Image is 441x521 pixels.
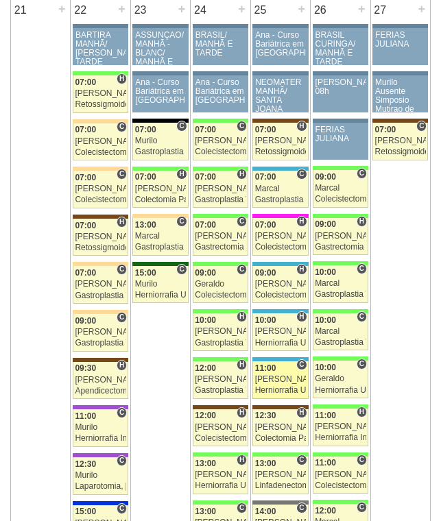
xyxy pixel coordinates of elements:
[252,218,308,256] a: H 07:00 [PERSON_NAME] Colecistectomia com Colangiografia VL
[75,471,126,480] div: Murilo
[132,266,188,304] a: C 15:00 Murilo Herniorrafia Umbilical
[73,219,128,256] a: H 07:00 [PERSON_NAME] Retossigmoidectomia Robótica
[315,290,366,299] div: Gastroplastia VL
[252,409,308,447] a: H 12:30 [PERSON_NAME] Colectomia Parcial sem Colostomia
[313,218,368,256] a: H 09:00 [PERSON_NAME] Gastrectomia Vertical
[193,28,248,65] a: BRASIL/ MANHÃ E TARDE
[237,407,247,418] span: Hospital
[255,291,306,300] div: Colecistectomia com Colangiografia VL
[195,184,246,193] div: [PERSON_NAME]
[315,172,336,182] span: 09:00
[255,280,306,289] div: [PERSON_NAME]
[75,411,96,421] span: 11:00
[117,407,127,418] span: Consultório
[75,423,126,432] div: Murilo
[372,119,428,123] div: Key: Santa Joana
[252,405,308,409] div: Key: Santa Joana
[252,313,308,351] a: H 10:00 [PERSON_NAME] Herniorrafia Umbilical
[135,232,186,241] div: Marcal
[75,280,126,289] div: [PERSON_NAME]
[313,28,368,65] a: BRASIL CURINGA/ MANHÃ E TARDE
[75,376,126,385] div: [PERSON_NAME]
[73,358,128,362] div: Key: Santa Joana
[252,357,308,361] div: Key: Neomater
[375,31,425,49] div: FERIAS JULIANA
[372,75,428,112] a: Murilo Ausente Simposio Mutirao de Hernia Rondonia
[132,28,188,65] a: ASSUNÇÃO/ MANHÃ -BLANC/ MANHÃ E TARDE 2 SALAS
[135,195,186,204] div: Colectomia Parcial Robótica
[75,268,96,278] span: 07:00
[193,167,248,171] div: Key: Brasil
[315,125,366,143] div: FERIAS JULIANA
[195,147,246,156] div: Colecistectomia com Colangiografia VL
[117,264,127,275] span: Consultório
[255,507,276,516] span: 14:00
[315,470,366,479] div: [PERSON_NAME]
[193,123,248,160] a: C 07:00 [PERSON_NAME] Colecistectomia com Colangiografia VL
[252,167,308,171] div: Key: Neomater
[75,173,96,182] span: 07:00
[135,280,186,289] div: Murilo
[195,136,246,145] div: [PERSON_NAME]
[75,195,126,204] div: Colecistectomia com Colangiografia VL
[193,309,248,313] div: Key: Brasil
[195,172,216,182] span: 07:00
[75,387,126,396] div: Apendicectomia VL
[315,386,366,395] div: Herniorrafia Umbilical
[195,232,246,241] div: [PERSON_NAME]
[375,125,396,134] span: 07:00
[255,434,306,443] div: Colectomia Parcial sem Colostomia
[296,216,307,227] span: Hospital
[75,339,126,348] div: Gastroplastia VL
[255,125,276,134] span: 07:00
[255,386,306,395] div: Herniorrafia Umbilical
[357,359,367,369] span: Consultório
[195,363,216,373] span: 12:00
[73,262,128,266] div: Key: Bartira
[135,78,185,106] div: Ana - Curso Bariátrica em [GEOGRAPHIC_DATA]
[195,434,246,443] div: Colecistectomia com Colangiografia VL
[313,409,368,446] a: H 11:00 [PERSON_NAME] Herniorrafia Ing. Unilateral VL
[375,147,426,156] div: Retossigmoidectomia Robótica
[255,459,276,468] span: 13:00
[313,309,368,313] div: Key: Brasil
[75,507,96,516] span: 15:00
[313,356,368,361] div: Key: Brasil
[315,243,366,252] div: Gastrectomia Vertical
[73,409,128,447] a: C 11:00 Murilo Herniorrafia Ing. Unilateral VL
[195,31,246,58] div: BRASIL/ MANHÃ E TARDE
[237,502,247,513] span: Consultório
[252,452,308,457] div: Key: Brasil
[75,31,126,67] div: BARTIRA MANHÃ/ [PERSON_NAME] TARDE
[195,375,246,384] div: [PERSON_NAME]
[135,172,156,182] span: 07:00
[195,459,216,468] span: 13:00
[193,500,248,505] div: Key: Brasil
[315,422,366,431] div: [PERSON_NAME]
[252,309,308,313] div: Key: Neomater
[255,327,306,336] div: [PERSON_NAME]
[73,266,128,304] a: C 07:00 [PERSON_NAME] Gastroplastia VL
[117,455,127,466] span: Consultório
[313,500,368,504] div: Key: Brasil
[315,374,366,383] div: Geraldo
[195,195,246,204] div: Gastroplastia VL
[135,184,186,193] div: [PERSON_NAME]
[313,404,368,409] div: Key: Brasil
[117,360,127,371] span: Hospital
[313,261,368,265] div: Key: Brasil
[313,214,368,218] div: Key: Brasil
[75,243,126,252] div: Retossigmoidectomia Robótica
[357,311,367,322] span: Consultório
[73,167,128,171] div: Key: Bartira
[313,457,368,494] a: C 11:00 [PERSON_NAME] Colecistectomia com Colangiografia VL
[132,214,188,218] div: Key: Bartira
[193,214,248,218] div: Key: Brasil
[255,375,306,384] div: [PERSON_NAME]
[135,125,156,134] span: 07:00
[135,243,186,252] div: Gastroplastia VL
[75,148,126,157] div: Colecistectomia com Colangiografia VL
[195,125,216,134] span: 07:00
[296,502,307,513] span: Consultório
[315,195,366,204] div: Colecistectomia com Colangiografia VL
